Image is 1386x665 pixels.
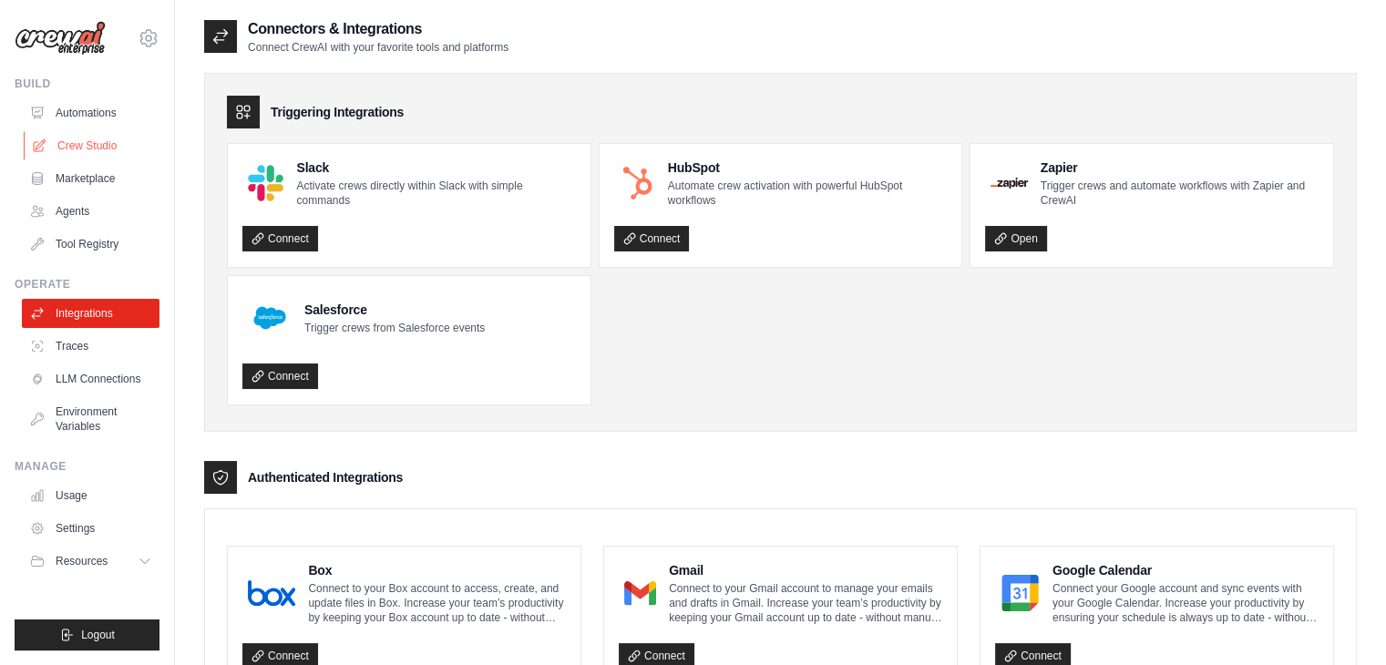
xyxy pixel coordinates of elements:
button: Resources [22,547,159,576]
img: Box Logo [248,575,295,611]
p: Connect your Google account and sync events with your Google Calendar. Increase your productivity... [1052,581,1319,625]
button: Logout [15,619,159,650]
div: Operate [15,277,159,292]
a: Automations [22,98,159,128]
img: Zapier Logo [991,178,1027,189]
img: Gmail Logo [624,575,656,611]
a: Marketplace [22,164,159,193]
img: Salesforce Logo [248,296,292,340]
p: Trigger crews from Salesforce events [304,321,485,335]
a: Integrations [22,299,159,328]
p: Connect to your Box account to access, create, and update files in Box. Increase your team’s prod... [308,581,566,625]
h4: Google Calendar [1052,561,1319,579]
h4: Gmail [669,561,942,579]
span: Resources [56,554,108,568]
a: Agents [22,197,159,226]
p: Activate crews directly within Slack with simple commands [296,179,575,208]
a: Tool Registry [22,230,159,259]
h4: Zapier [1041,159,1319,177]
a: Usage [22,481,159,510]
h4: Slack [296,159,575,177]
a: Open [985,226,1046,251]
div: Build [15,77,159,91]
h4: Salesforce [304,301,485,319]
img: Slack Logo [248,165,283,200]
img: Google Calendar Logo [1001,575,1040,611]
a: Traces [22,332,159,361]
p: Automate crew activation with powerful HubSpot workflows [668,179,948,208]
div: Manage [15,459,159,474]
a: Environment Variables [22,397,159,441]
a: Connect [242,363,318,389]
a: LLM Connections [22,364,159,394]
h3: Triggering Integrations [271,103,404,121]
p: Connect to your Gmail account to manage your emails and drafts in Gmail. Increase your team’s pro... [669,581,942,625]
a: Settings [22,514,159,543]
h2: Connectors & Integrations [248,18,508,40]
span: Logout [81,628,115,642]
h3: Authenticated Integrations [248,468,403,486]
a: Crew Studio [24,131,161,160]
img: HubSpot Logo [620,165,655,200]
h4: Box [308,561,566,579]
p: Connect CrewAI with your favorite tools and platforms [248,40,508,55]
a: Connect [242,226,318,251]
h4: HubSpot [668,159,948,177]
p: Trigger crews and automate workflows with Zapier and CrewAI [1041,179,1319,208]
img: Logo [15,21,106,56]
a: Connect [614,226,690,251]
